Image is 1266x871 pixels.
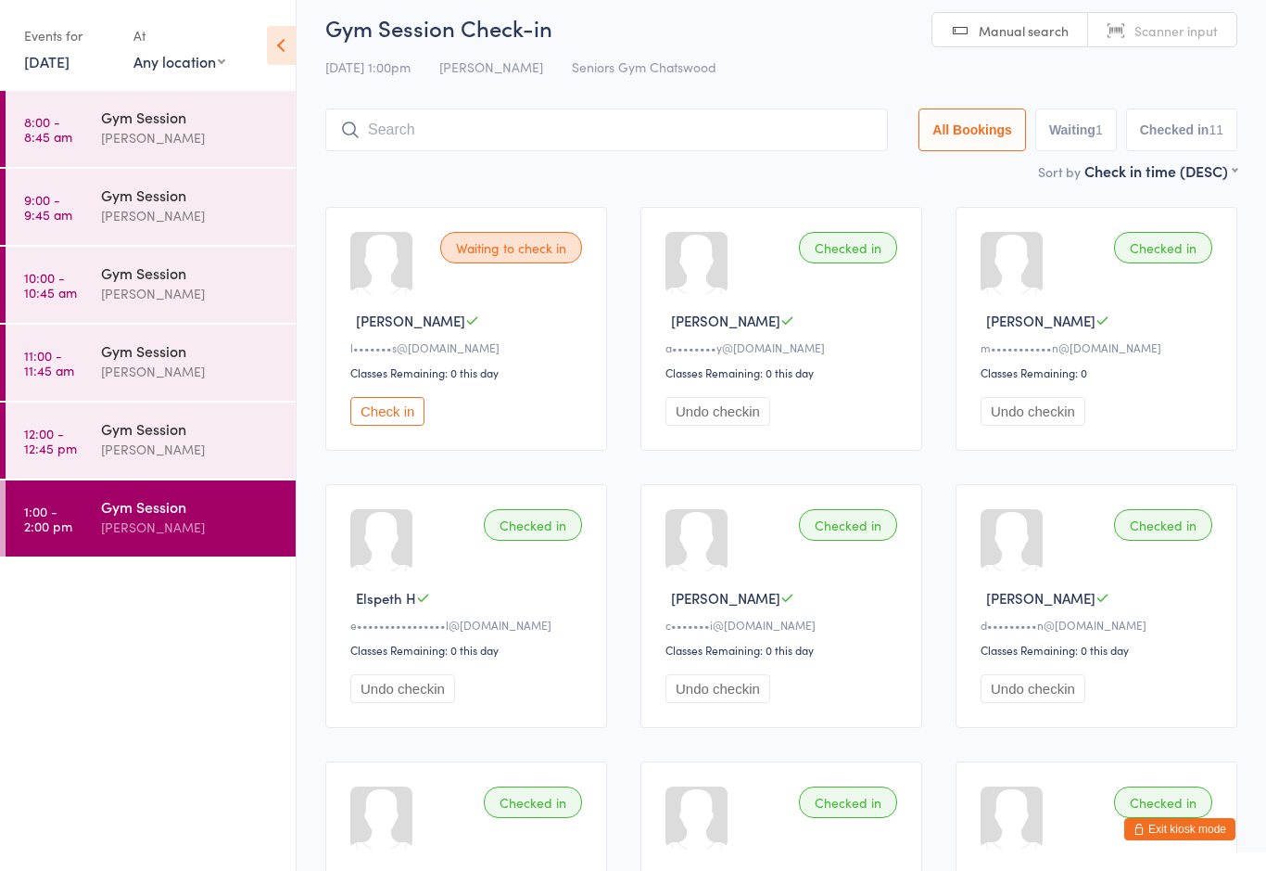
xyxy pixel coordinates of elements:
span: [PERSON_NAME] [356,311,465,330]
a: 11:00 -11:45 amGym Session[PERSON_NAME] [6,325,296,401]
a: 1:00 -2:00 pmGym Session[PERSON_NAME] [6,480,296,557]
div: c•••••••i@[DOMAIN_NAME] [665,617,903,633]
div: [PERSON_NAME] [101,205,280,226]
div: Gym Session [101,340,280,361]
div: Waiting to check in [440,232,582,263]
div: At [133,20,225,51]
button: Checked in11 [1126,109,1237,151]
a: [DATE] [24,51,70,71]
div: e••••••••••••••••l@[DOMAIN_NAME] [350,617,588,633]
a: 9:00 -9:45 amGym Session[PERSON_NAME] [6,169,296,245]
span: Seniors Gym Chatswood [572,58,716,76]
label: Sort by [1038,162,1081,181]
div: Classes Remaining: 0 this day [350,365,588,380]
div: Checked in [799,509,897,541]
div: Checked in [799,232,897,263]
a: 10:00 -10:45 amGym Session[PERSON_NAME] [6,247,296,323]
time: 1:00 - 2:00 pm [24,504,72,533]
div: [PERSON_NAME] [101,361,280,382]
span: Manual search [979,21,1069,40]
div: Checked in [1114,232,1212,263]
div: Events for [24,20,115,51]
button: All Bookings [918,109,1026,151]
div: Classes Remaining: 0 this day [350,642,588,658]
div: Gym Session [101,418,280,439]
div: Checked in [1114,509,1212,541]
time: 8:00 - 8:45 am [24,114,72,144]
div: m•••••••••••n@[DOMAIN_NAME] [981,339,1218,355]
span: [PERSON_NAME] [986,311,1095,330]
time: 11:00 - 11:45 am [24,348,74,378]
div: Checked in [799,787,897,818]
div: [PERSON_NAME] [101,127,280,148]
a: 12:00 -12:45 pmGym Session[PERSON_NAME] [6,403,296,479]
span: Elspeth H [356,588,416,608]
div: Classes Remaining: 0 [981,365,1218,380]
button: Check in [350,397,424,426]
button: Undo checkin [981,397,1085,426]
div: Gym Session [101,263,280,283]
span: Scanner input [1134,21,1218,40]
span: [PERSON_NAME] [671,588,780,608]
div: Gym Session [101,496,280,517]
span: [PERSON_NAME] [671,311,780,330]
input: Search [325,109,888,151]
button: Undo checkin [665,674,770,703]
div: a••••••••y@[DOMAIN_NAME] [665,339,903,355]
div: Check in time (DESC) [1084,160,1237,181]
span: [PERSON_NAME] [986,588,1095,608]
div: 11 [1209,122,1223,137]
button: Undo checkin [665,397,770,426]
span: [DATE] 1:00pm [325,58,411,76]
span: [PERSON_NAME] [439,58,543,76]
h2: Gym Session Check-in [325,12,1237,43]
time: 12:00 - 12:45 pm [24,426,77,455]
div: Classes Remaining: 0 this day [665,642,903,658]
div: Any location [133,51,225,71]
a: 8:00 -8:45 amGym Session[PERSON_NAME] [6,91,296,167]
div: Checked in [484,787,582,818]
div: Classes Remaining: 0 this day [665,365,903,380]
div: Checked in [484,509,582,541]
div: d•••••••••n@[DOMAIN_NAME] [981,617,1218,633]
button: Exit kiosk mode [1124,818,1235,840]
time: 10:00 - 10:45 am [24,270,77,300]
div: [PERSON_NAME] [101,439,280,460]
div: Gym Session [101,107,280,127]
button: Undo checkin [350,674,455,703]
time: 9:00 - 9:45 am [24,192,72,222]
button: Undo checkin [981,674,1085,703]
div: Gym Session [101,185,280,205]
div: l•••••••s@[DOMAIN_NAME] [350,339,588,355]
div: 1 [1095,122,1103,137]
div: Classes Remaining: 0 this day [981,642,1218,658]
div: Checked in [1114,787,1212,818]
div: [PERSON_NAME] [101,283,280,304]
button: Waiting1 [1035,109,1117,151]
div: [PERSON_NAME] [101,517,280,538]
